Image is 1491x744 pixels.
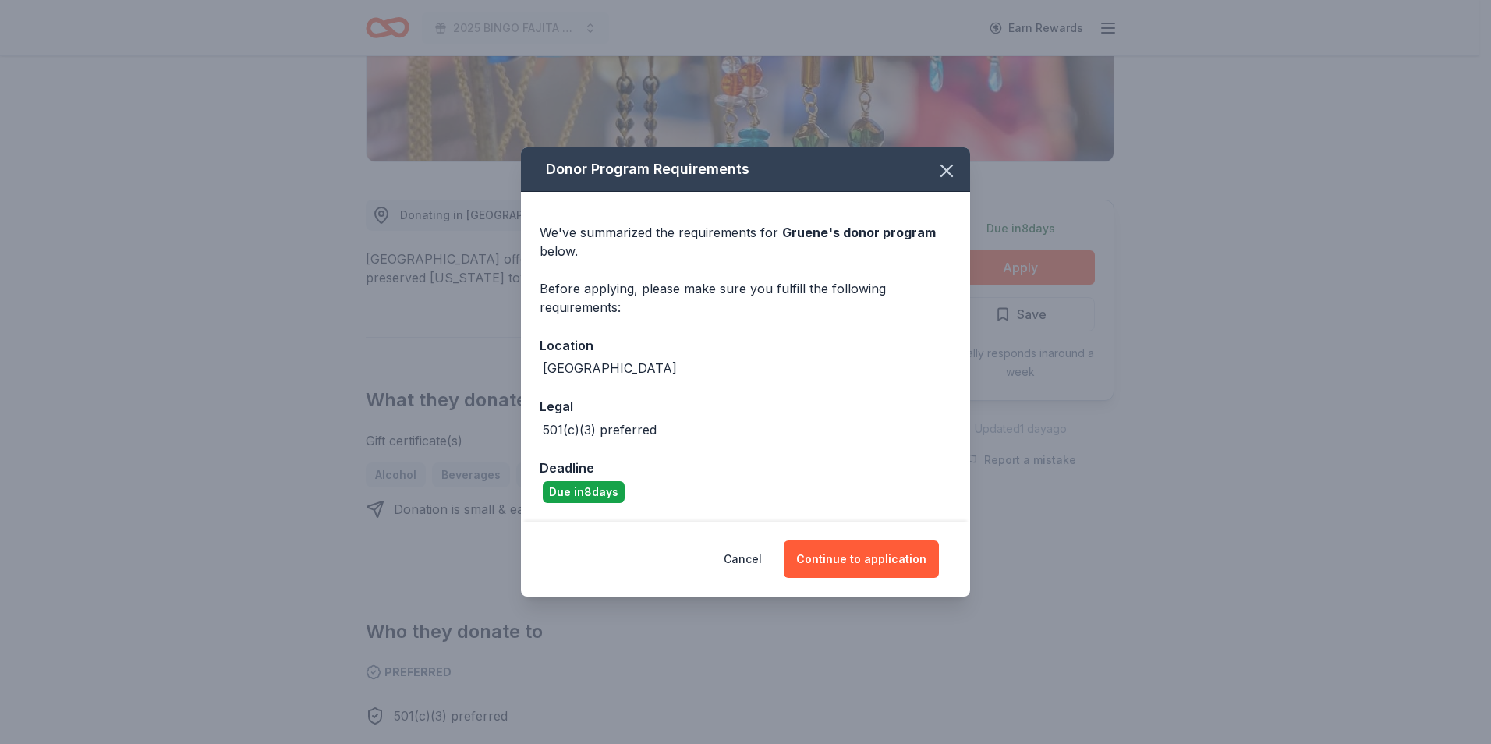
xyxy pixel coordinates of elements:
div: Due in 8 days [543,481,625,503]
div: Location [540,335,951,356]
div: Legal [540,396,951,416]
div: 501(c)(3) preferred [543,420,657,439]
button: Cancel [724,540,762,578]
div: [GEOGRAPHIC_DATA] [543,359,677,377]
button: Continue to application [784,540,939,578]
div: Before applying, please make sure you fulfill the following requirements: [540,279,951,317]
div: We've summarized the requirements for below. [540,223,951,260]
span: Gruene 's donor program [782,225,936,240]
div: Deadline [540,458,951,478]
div: Donor Program Requirements [521,147,970,192]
